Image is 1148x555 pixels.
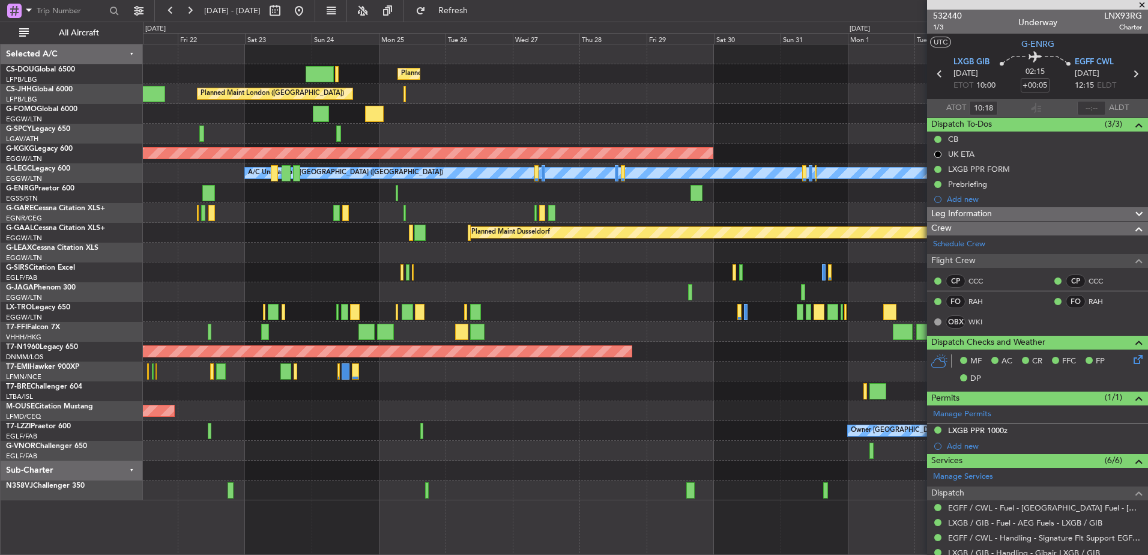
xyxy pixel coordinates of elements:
[6,145,34,153] span: G-KGKG
[947,194,1142,204] div: Add new
[946,102,966,114] span: ATOT
[446,33,513,44] div: Tue 26
[647,33,714,44] div: Fri 29
[933,408,991,420] a: Manage Permits
[6,443,87,450] a: G-VNORChallenger 650
[931,207,992,221] span: Leg Information
[37,2,106,20] input: Trip Number
[428,7,479,15] span: Refresh
[1062,356,1076,368] span: FFC
[6,284,34,291] span: G-JAGA
[6,293,42,302] a: EGGW/LTN
[6,313,42,322] a: EGGW/LTN
[6,284,76,291] a: G-JAGAPhenom 300
[970,373,981,385] span: DP
[579,33,647,44] div: Thu 28
[933,10,962,22] span: 532440
[953,56,989,68] span: LXGB GIB
[948,134,958,144] div: CB
[6,66,75,73] a: CS-DOUGlobal 6500
[946,315,965,329] div: OBX
[6,304,70,311] a: LX-TROLegacy 650
[948,503,1142,513] a: EGFF / CWL - Fuel - [GEOGRAPHIC_DATA] Fuel - [GEOGRAPHIC_DATA] / CWL
[6,333,41,342] a: VHHH/HKG
[6,75,37,84] a: LFPB/LBG
[6,344,78,351] a: T7-N1960Legacy 650
[946,295,965,308] div: FO
[410,1,482,20] button: Refresh
[6,185,74,192] a: G-ENRGPraetor 600
[312,33,379,44] div: Sun 24
[970,356,982,368] span: MF
[204,5,261,16] span: [DATE] - [DATE]
[6,353,43,362] a: DNMM/LOS
[6,106,77,113] a: G-FOMOGlobal 6000
[931,222,952,235] span: Crew
[948,179,987,189] div: Prebriefing
[1075,68,1099,80] span: [DATE]
[178,33,245,44] div: Fri 22
[6,234,42,243] a: EGGW/LTN
[6,423,31,430] span: T7-LZZI
[201,85,344,103] div: Planned Maint London ([GEOGRAPHIC_DATA])
[953,80,973,92] span: ETOT
[781,33,848,44] div: Sun 31
[1077,101,1106,115] input: --:--
[931,336,1045,350] span: Dispatch Checks and Weather
[6,106,37,113] span: G-FOMO
[6,324,60,331] a: T7-FFIFalcon 7X
[6,185,34,192] span: G-ENRG
[848,33,915,44] div: Mon 1
[6,264,75,271] a: G-SIRSCitation Excel
[931,454,962,468] span: Services
[1096,356,1105,368] span: FP
[1104,22,1142,32] span: Charter
[1105,391,1122,404] span: (1/1)
[6,66,34,73] span: CS-DOU
[946,274,965,288] div: CP
[1075,56,1114,68] span: EGFF CWL
[31,29,127,37] span: All Aircraft
[401,65,590,83] div: Planned Maint [GEOGRAPHIC_DATA] ([GEOGRAPHIC_DATA])
[1097,80,1116,92] span: ELDT
[1018,16,1057,29] div: Underway
[851,422,1017,440] div: Owner [GEOGRAPHIC_DATA] ([GEOGRAPHIC_DATA])
[6,273,37,282] a: EGLF/FAB
[948,533,1142,543] a: EGFF / CWL - Handling - Signature Flt Support EGFF / CWL
[930,37,951,47] button: UTC
[379,33,446,44] div: Mon 25
[6,145,73,153] a: G-KGKGLegacy 600
[13,23,130,43] button: All Aircraft
[1109,102,1129,114] span: ALDT
[933,471,993,483] a: Manage Services
[6,344,40,351] span: T7-N1960
[6,205,105,212] a: G-GARECessna Citation XLS+
[1089,296,1116,307] a: RAH
[6,403,35,410] span: M-OUSE
[968,296,995,307] a: RAH
[969,101,998,115] input: --:--
[948,164,1010,174] div: LXGB PPR FORM
[1105,454,1122,467] span: (6/6)
[6,482,85,490] a: N358VJChallenger 350
[6,403,93,410] a: M-OUSECitation Mustang
[1001,356,1012,368] span: AC
[1026,66,1045,78] span: 02:15
[6,225,34,232] span: G-GAAL
[1104,10,1142,22] span: LNX93RG
[6,244,32,252] span: G-LEAX
[6,324,27,331] span: T7-FFI
[933,238,985,250] a: Schedule Crew
[6,304,32,311] span: LX-TRO
[6,225,105,232] a: G-GAALCessna Citation XLS+
[931,254,976,268] span: Flight Crew
[513,33,580,44] div: Wed 27
[914,33,982,44] div: Tue 2
[1066,274,1086,288] div: CP
[111,33,178,44] div: Thu 21
[6,264,29,271] span: G-SIRS
[948,425,1008,435] div: LXGB PPR 1000z
[6,383,82,390] a: T7-BREChallenger 604
[245,33,312,44] div: Sat 23
[6,432,37,441] a: EGLF/FAB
